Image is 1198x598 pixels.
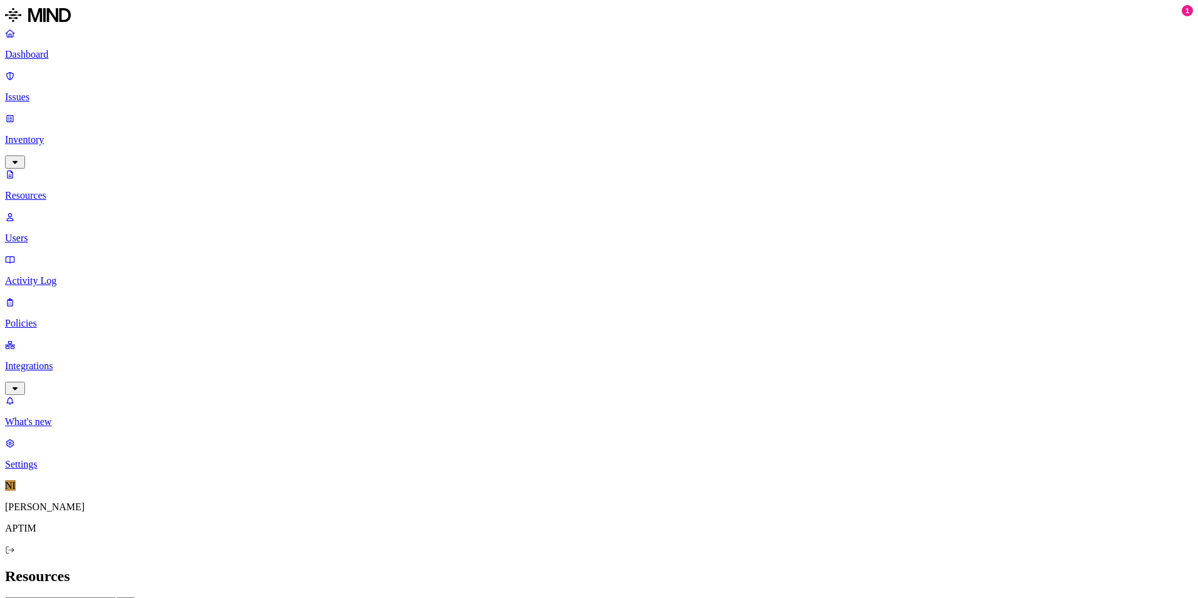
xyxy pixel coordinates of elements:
[5,134,1193,145] p: Inventory
[5,254,1193,286] a: Activity Log
[5,275,1193,286] p: Activity Log
[5,459,1193,470] p: Settings
[5,339,1193,393] a: Integrations
[5,318,1193,329] p: Policies
[5,70,1193,103] a: Issues
[5,92,1193,103] p: Issues
[5,5,1193,28] a: MIND
[5,360,1193,372] p: Integrations
[5,480,16,491] span: NI
[5,523,1193,534] p: APTIM
[5,28,1193,60] a: Dashboard
[5,5,71,25] img: MIND
[5,190,1193,201] p: Resources
[5,113,1193,167] a: Inventory
[5,169,1193,201] a: Resources
[5,211,1193,244] a: Users
[5,233,1193,244] p: Users
[5,49,1193,60] p: Dashboard
[5,416,1193,428] p: What's new
[5,568,1193,585] h2: Resources
[5,296,1193,329] a: Policies
[5,438,1193,470] a: Settings
[5,395,1193,428] a: What's new
[1182,5,1193,16] div: 1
